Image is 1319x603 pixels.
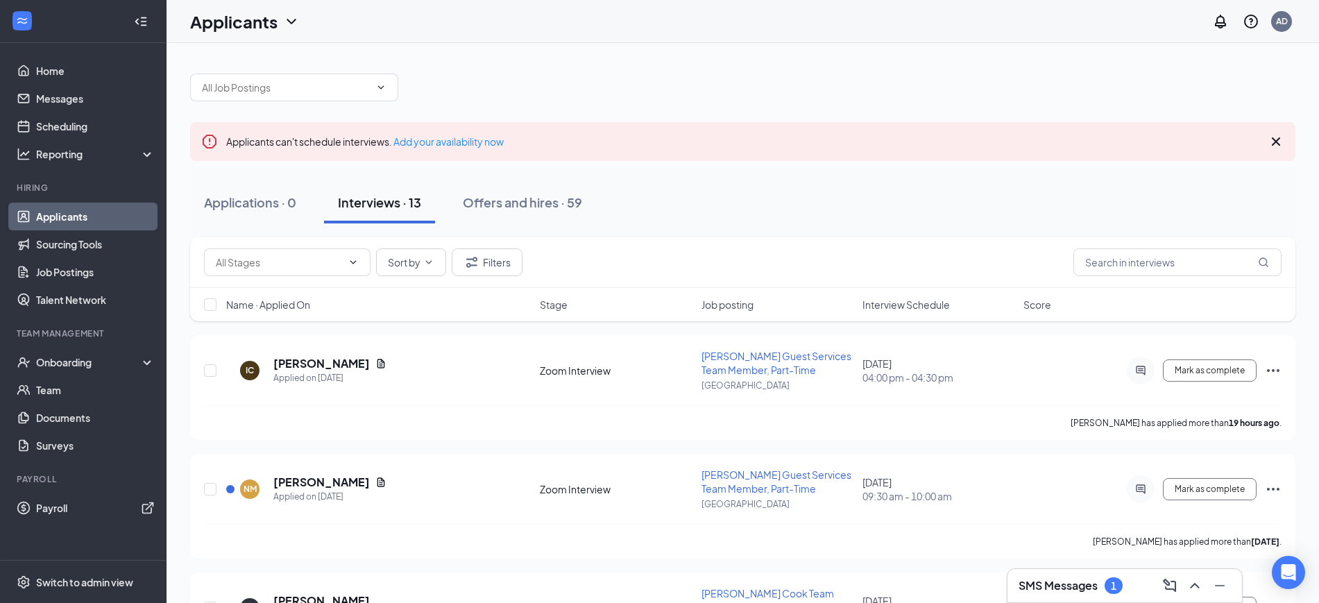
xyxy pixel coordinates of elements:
[36,147,155,161] div: Reporting
[701,468,851,495] span: [PERSON_NAME] Guest Services Team Member, Part-Time
[1211,577,1228,594] svg: Minimize
[1161,577,1178,594] svg: ComposeMessage
[1265,481,1282,498] svg: Ellipses
[423,257,434,268] svg: ChevronDown
[17,147,31,161] svg: Analysis
[283,13,300,30] svg: ChevronDown
[701,298,754,312] span: Job posting
[1272,556,1305,589] div: Open Intercom Messenger
[1019,578,1098,593] h3: SMS Messages
[226,298,310,312] span: Name · Applied On
[1073,248,1282,276] input: Search in interviews
[701,498,854,510] p: [GEOGRAPHIC_DATA]
[36,376,155,404] a: Team
[1265,362,1282,379] svg: Ellipses
[1212,13,1229,30] svg: Notifications
[246,364,254,376] div: IC
[862,298,950,312] span: Interview Schedule
[17,575,31,589] svg: Settings
[862,475,1015,503] div: [DATE]
[701,350,851,376] span: [PERSON_NAME] Guest Services Team Member, Part-Time
[540,298,568,312] span: Stage
[36,286,155,314] a: Talent Network
[36,230,155,258] a: Sourcing Tools
[388,257,420,267] span: Sort by
[15,14,29,28] svg: WorkstreamLogo
[17,182,152,194] div: Hiring
[273,475,370,490] h5: [PERSON_NAME]
[540,482,692,496] div: Zoom Interview
[36,404,155,432] a: Documents
[463,254,480,271] svg: Filter
[701,380,854,391] p: [GEOGRAPHIC_DATA]
[1243,13,1259,30] svg: QuestionInfo
[202,80,370,95] input: All Job Postings
[1175,366,1245,375] span: Mark as complete
[204,194,296,211] div: Applications · 0
[1163,478,1257,500] button: Mark as complete
[17,473,152,485] div: Payroll
[273,490,386,504] div: Applied on [DATE]
[1111,580,1116,592] div: 1
[190,10,278,33] h1: Applicants
[375,358,386,369] svg: Document
[1186,577,1203,594] svg: ChevronUp
[1209,575,1231,597] button: Minimize
[1132,484,1149,495] svg: ActiveChat
[1268,133,1284,150] svg: Cross
[540,364,692,377] div: Zoom Interview
[1229,418,1279,428] b: 19 hours ago
[376,248,446,276] button: Sort byChevronDown
[273,356,370,371] h5: [PERSON_NAME]
[348,257,359,268] svg: ChevronDown
[463,194,582,211] div: Offers and hires · 59
[273,371,386,385] div: Applied on [DATE]
[375,82,386,93] svg: ChevronDown
[17,355,31,369] svg: UserCheck
[1184,575,1206,597] button: ChevronUp
[17,328,152,339] div: Team Management
[452,248,522,276] button: Filter Filters
[1251,536,1279,547] b: [DATE]
[1276,15,1288,27] div: AD
[36,85,155,112] a: Messages
[375,477,386,488] svg: Document
[862,357,1015,384] div: [DATE]
[1175,484,1245,494] span: Mark as complete
[1023,298,1051,312] span: Score
[244,483,257,495] div: NM
[36,203,155,230] a: Applicants
[862,489,1015,503] span: 09:30 am - 10:00 am
[1093,536,1282,547] p: [PERSON_NAME] has applied more than .
[216,255,342,270] input: All Stages
[36,112,155,140] a: Scheduling
[36,494,155,522] a: PayrollExternalLink
[36,258,155,286] a: Job Postings
[338,194,421,211] div: Interviews · 13
[1159,575,1181,597] button: ComposeMessage
[393,135,504,148] a: Add your availability now
[1071,417,1282,429] p: [PERSON_NAME] has applied more than .
[1258,257,1269,268] svg: MagnifyingGlass
[36,432,155,459] a: Surveys
[36,575,133,589] div: Switch to admin view
[36,57,155,85] a: Home
[1163,359,1257,382] button: Mark as complete
[201,133,218,150] svg: Error
[36,355,143,369] div: Onboarding
[1132,365,1149,376] svg: ActiveChat
[862,371,1015,384] span: 04:00 pm - 04:30 pm
[226,135,504,148] span: Applicants can't schedule interviews.
[134,15,148,28] svg: Collapse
